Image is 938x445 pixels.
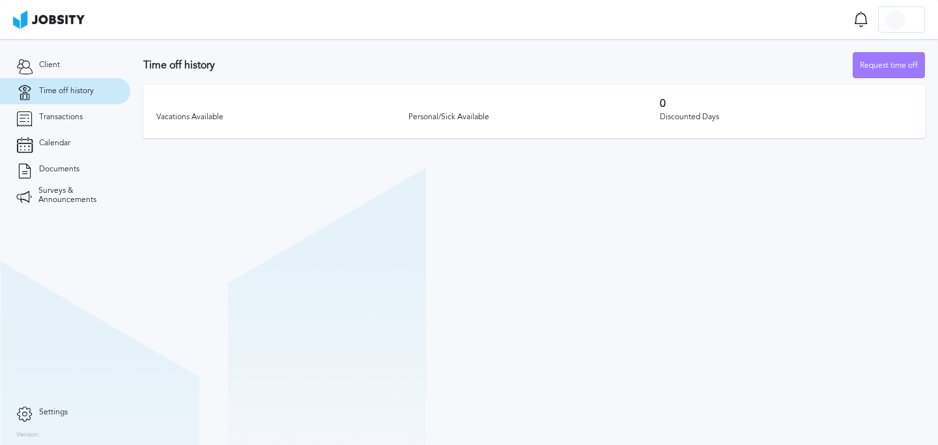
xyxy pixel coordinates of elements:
span: Client [39,61,60,70]
h3: Time off history [143,59,853,71]
button: Request time off [853,52,925,78]
img: ab4bad089aa723f57921c736e9817d99.png [13,10,85,29]
div: Request time off [853,53,924,79]
label: Version: [16,431,40,439]
span: Settings [39,408,68,417]
div: Discounted Days [660,113,912,122]
span: Documents [39,165,79,174]
div: Vacations Available [156,113,408,122]
span: Time off history [39,87,94,96]
div: Personal/Sick Available [408,113,661,122]
span: Transactions [39,113,83,122]
span: Calendar [39,139,70,148]
h3: 0 [660,98,912,109]
span: Surveys & Announcements [38,186,114,205]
